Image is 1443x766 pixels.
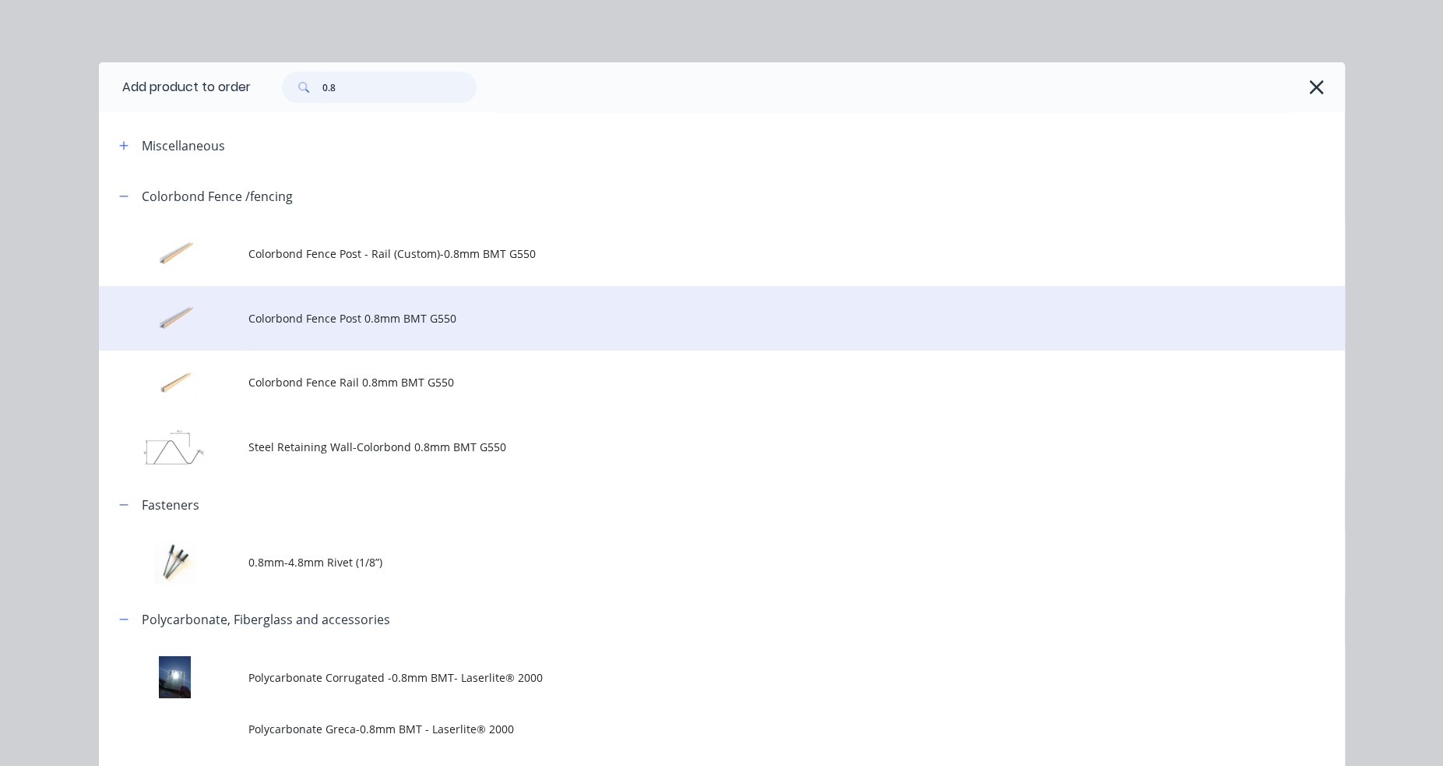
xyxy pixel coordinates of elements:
span: Steel Retaining Wall-Colorbond 0.8mm BMT G550 [248,439,1125,455]
span: 0.8mm-4.8mm Rivet (1/8”) [248,554,1125,570]
div: Fasteners [142,496,199,514]
div: Miscellaneous [142,136,225,155]
span: Colorbond Fence Post 0.8mm BMT G550 [248,310,1125,327]
input: Search... [322,72,477,103]
span: Colorbond Fence Rail 0.8mm BMT G550 [248,374,1125,390]
span: Polycarbonate Greca-0.8mm BMT - Laserlite® 2000 [248,721,1125,737]
div: Polycarbonate, Fiberglass and accessories [142,610,390,629]
div: Add product to order [99,62,251,112]
span: Colorbond Fence Post - Rail (Custom)-0.8mm BMT G550 [248,245,1125,262]
span: Polycarbonate Corrugated -0.8mm BMT- Laserlite® 2000 [248,669,1125,686]
div: Colorbond Fence /fencing [142,187,293,206]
